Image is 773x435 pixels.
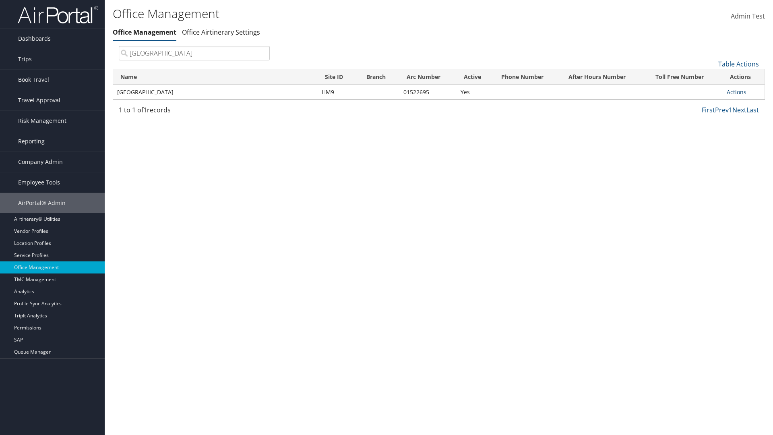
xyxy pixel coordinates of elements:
h1: Office Management [113,5,548,22]
a: Actions [727,88,746,96]
a: Office Airtinerary Settings [182,28,260,37]
th: Name: activate to sort column ascending [113,69,318,85]
th: Toll Free Number: activate to sort column ascending [648,69,723,85]
th: Actions [723,69,765,85]
td: Yes [457,85,494,99]
th: Active: activate to sort column ascending [457,69,494,85]
th: Arc Number: activate to sort column ascending [399,69,457,85]
span: Book Travel [18,70,49,90]
span: AirPortal® Admin [18,193,66,213]
span: Risk Management [18,111,66,131]
span: Admin Test [731,12,765,21]
td: [GEOGRAPHIC_DATA] [113,85,318,99]
div: 1 to 1 of records [119,105,270,119]
th: Site ID: activate to sort column ascending [318,69,359,85]
a: Last [746,106,759,114]
a: Next [732,106,746,114]
span: Company Admin [18,152,63,172]
td: HM9 [318,85,359,99]
a: Admin Test [731,4,765,29]
a: Table Actions [718,60,759,68]
a: First [702,106,715,114]
th: Branch: activate to sort column ascending [359,69,399,85]
a: Office Management [113,28,176,37]
img: airportal-logo.png [18,5,98,24]
span: Reporting [18,131,45,151]
span: Travel Approval [18,90,60,110]
th: Phone Number: activate to sort column ascending [494,69,561,85]
span: Dashboards [18,29,51,49]
a: Prev [715,106,729,114]
span: Employee Tools [18,172,60,193]
span: 1 [143,106,147,114]
a: 1 [729,106,732,114]
span: Trips [18,49,32,69]
td: 01522695 [399,85,457,99]
input: Search [119,46,270,60]
th: After Hours Number: activate to sort column ascending [561,69,648,85]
